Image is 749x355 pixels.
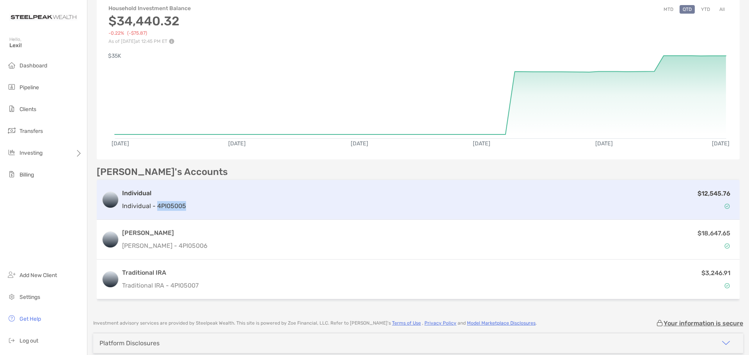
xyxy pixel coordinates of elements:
span: Transfers [20,128,43,134]
img: get-help icon [7,314,16,323]
img: logout icon [7,336,16,345]
img: pipeline icon [7,82,16,92]
img: Zoe Logo [9,3,78,31]
span: Dashboard [20,62,47,69]
span: Investing [20,150,43,156]
img: Account Status icon [724,243,730,249]
p: Traditional IRA - 4PI05007 [122,281,199,290]
h4: Household Investment Balance [108,5,191,12]
button: QTD [680,5,695,14]
img: Account Status icon [724,203,730,209]
span: Lexi! [9,42,82,49]
img: investing icon [7,148,16,157]
img: icon arrow [721,338,731,348]
span: Add New Client [20,272,57,279]
img: clients icon [7,104,16,113]
text: [DATE] [712,140,729,147]
span: Clients [20,106,36,113]
span: Pipeline [20,84,39,91]
a: Privacy Policy [424,320,456,326]
p: As of [DATE] at 12:45 PM ET [108,39,191,44]
button: All [716,5,728,14]
text: [DATE] [595,140,613,147]
span: -0.22% [108,30,124,36]
h3: Individual [122,189,186,198]
img: dashboard icon [7,60,16,70]
img: Account Status icon [724,283,730,288]
img: logo account [103,272,118,287]
p: [PERSON_NAME]'s Accounts [97,167,228,177]
img: billing icon [7,170,16,179]
span: Get Help [20,316,41,322]
div: Platform Disclosures [99,339,160,347]
img: logo account [103,232,118,247]
text: [DATE] [473,140,490,147]
img: Performance Info [169,39,174,44]
span: Billing [20,171,34,178]
img: logo account [103,192,118,208]
a: Model Marketplace Disclosures [467,320,536,326]
span: Settings [20,294,40,300]
h3: Traditional IRA [122,268,199,277]
span: Log out [20,337,38,344]
text: $35K [108,53,121,59]
p: [PERSON_NAME] - 4PI05006 [122,241,208,251]
text: [DATE] [112,140,129,147]
p: $3,246.91 [701,268,730,278]
p: $12,545.76 [698,189,730,198]
img: settings icon [7,292,16,301]
button: YTD [698,5,713,14]
span: ( -$75.87 ) [127,30,147,36]
a: Terms of Use [392,320,421,326]
text: [DATE] [351,140,368,147]
h3: $34,440.32 [108,14,191,28]
img: add_new_client icon [7,270,16,279]
text: [DATE] [228,140,246,147]
p: Your information is secure [664,320,743,327]
p: Investment advisory services are provided by Steelpeak Wealth . This site is powered by Zoe Finan... [93,320,537,326]
h3: [PERSON_NAME] [122,228,208,238]
p: Individual - 4PI05005 [122,201,186,211]
img: transfers icon [7,126,16,135]
button: MTD [660,5,676,14]
p: $18,647.65 [698,228,730,238]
